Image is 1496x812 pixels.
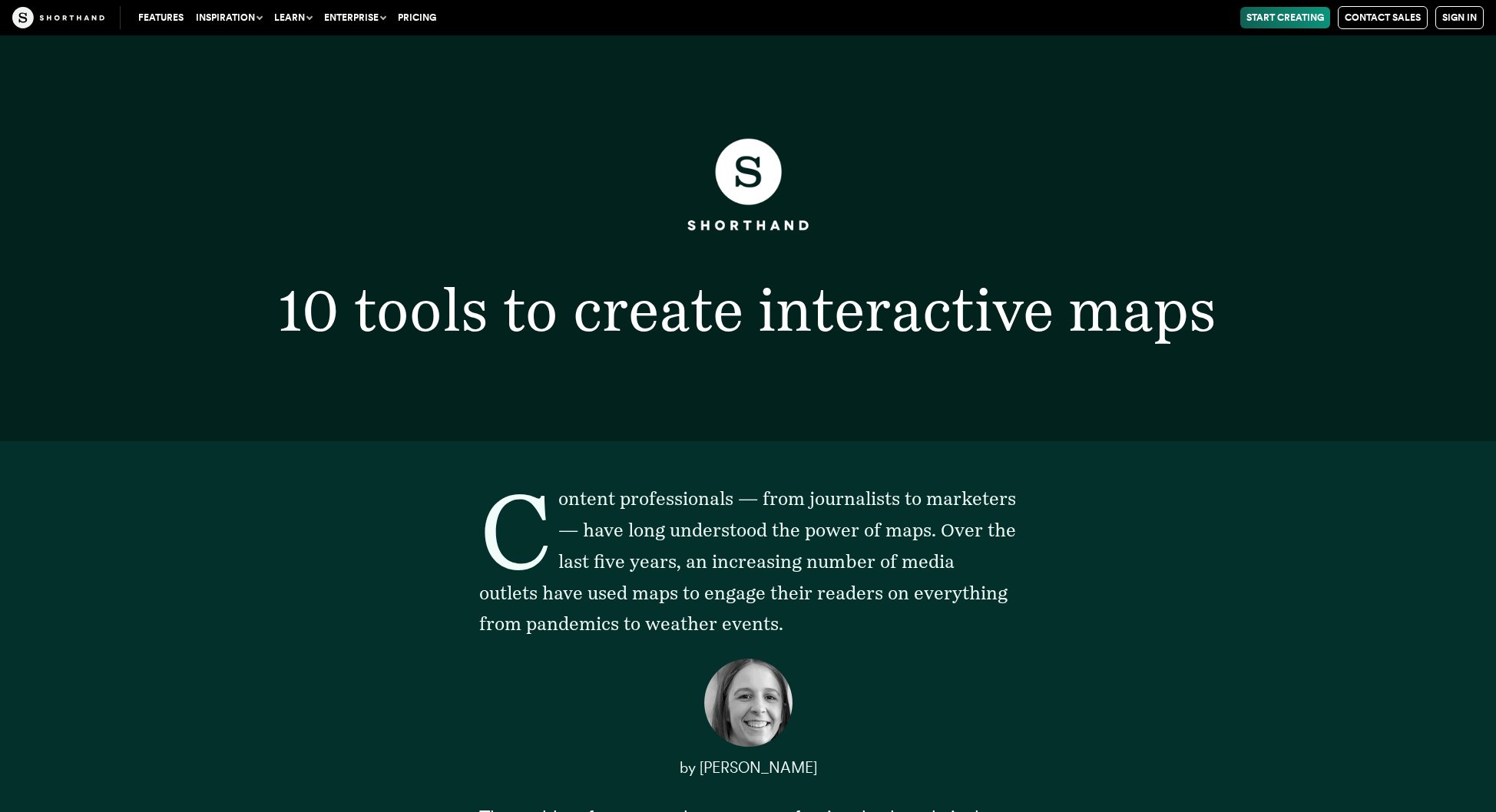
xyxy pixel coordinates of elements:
[268,7,318,28] button: Learn
[479,487,1016,635] span: Content professionals — from journalists to marketers — have long understood the power of maps. O...
[1240,7,1330,28] a: Start Creating
[392,7,442,28] a: Pricing
[12,7,104,28] img: The Craft
[190,7,268,28] button: Inspiration
[1435,6,1484,29] a: Sign in
[249,280,1247,339] h1: 10 tools to create interactive maps
[132,7,190,28] a: Features
[318,7,392,28] button: Enterprise
[479,751,1017,784] p: by [PERSON_NAME]
[1338,6,1428,29] a: Contact Sales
